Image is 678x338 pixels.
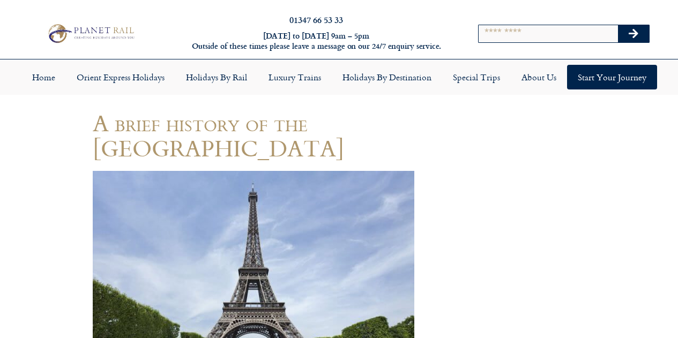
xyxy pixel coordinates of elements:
[567,65,657,89] a: Start your Journey
[44,22,137,44] img: Planet Rail Train Holidays Logo
[442,65,511,89] a: Special Trips
[21,65,66,89] a: Home
[183,31,449,51] h6: [DATE] to [DATE] 9am – 5pm Outside of these times please leave a message on our 24/7 enquiry serv...
[93,110,414,161] h1: A brief history of the [GEOGRAPHIC_DATA]
[258,65,332,89] a: Luxury Trains
[66,65,175,89] a: Orient Express Holidays
[618,25,649,42] button: Search
[289,13,343,26] a: 01347 66 53 33
[5,65,673,89] nav: Menu
[511,65,567,89] a: About Us
[332,65,442,89] a: Holidays by Destination
[175,65,258,89] a: Holidays by Rail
